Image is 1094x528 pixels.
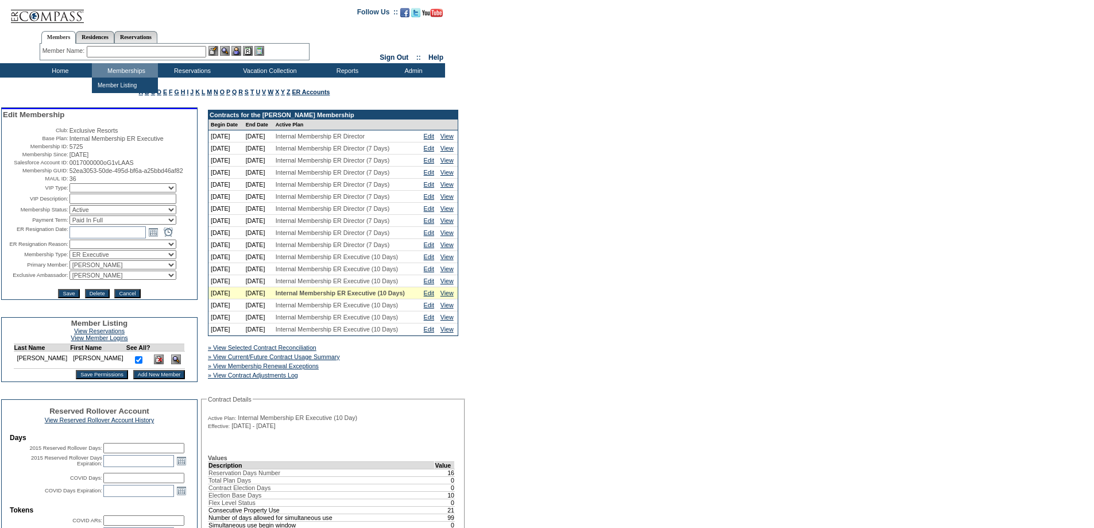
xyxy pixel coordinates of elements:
span: Internal Membership ER Executive (10 Days) [276,302,398,309]
a: View [440,169,454,176]
b: Values [208,454,227,461]
legend: Contract Details [207,396,253,403]
a: Edit [424,145,434,152]
span: Internal Membership ER Director (7 Days) [276,241,389,248]
a: Open the calendar popup. [147,226,160,238]
td: [DATE] [243,275,273,287]
td: [DATE] [208,263,243,275]
a: X [275,88,279,95]
a: View [440,181,454,188]
a: Edit [424,314,434,321]
td: Days [10,434,189,442]
input: Cancel [114,289,140,298]
a: View [440,217,454,224]
a: View [440,241,454,248]
td: Membership Status: [3,205,68,214]
img: Reservations [243,46,253,56]
td: [DATE] [208,155,243,167]
td: [DATE] [243,130,273,142]
a: View [440,326,454,333]
a: View [440,157,454,164]
span: :: [416,53,421,61]
a: Open the calendar popup. [175,454,188,467]
td: Payment Term: [3,215,68,225]
span: Internal Membership ER Director (7 Days) [276,169,389,176]
td: See All? [126,344,150,352]
a: O [220,88,225,95]
a: View [440,290,454,296]
a: View Member Logins [71,334,127,341]
td: Last Name [14,344,70,352]
td: Vacation Collection [224,63,313,78]
td: Tokens [10,506,189,514]
span: Internal Membership ER Executive (10 Days) [276,326,398,333]
td: [DATE] [208,287,243,299]
a: I [187,88,188,95]
td: [DATE] [243,287,273,299]
span: Flex Level Status [208,499,256,506]
td: ER Resignation Reason: [3,240,68,249]
a: Subscribe to our YouTube Channel [422,11,443,18]
td: 10 [435,491,455,499]
a: View [440,302,454,309]
a: Q [232,88,237,95]
td: 0 [435,484,455,491]
td: Salesforce Account ID: [3,159,68,166]
td: Home [26,63,92,78]
td: Exclusive Ambassador: [3,271,68,280]
a: Edit [424,302,434,309]
td: [DATE] [208,215,243,227]
a: Edit [424,181,434,188]
a: Edit [424,278,434,284]
td: [DATE] [243,311,273,323]
span: Active Plan: [208,415,236,422]
span: Member Listing [71,319,128,327]
span: [DATE] [69,151,89,158]
span: Internal Membership ER Director (7 Days) [276,157,389,164]
a: G [174,88,179,95]
a: View [440,145,454,152]
td: [DATE] [208,251,243,263]
td: [DATE] [208,167,243,179]
td: [DATE] [208,179,243,191]
td: [PERSON_NAME] [14,352,70,369]
img: b_calculator.gif [254,46,264,56]
a: » View Selected Contract Reconciliation [208,344,316,351]
a: Edit [424,157,434,164]
td: [DATE] [208,130,243,142]
a: M [207,88,212,95]
img: View Dashboard [171,354,181,364]
td: [DATE] [208,203,243,215]
a: Open the calendar popup. [175,484,188,497]
td: Membership Type: [3,250,68,259]
span: Internal Membership ER Director (7 Days) [276,229,389,236]
td: Consecutive Property Use [208,506,435,514]
td: [DATE] [243,251,273,263]
span: Total Plan Days [208,477,251,484]
td: Value [435,461,455,469]
span: 52ea3053-50de-495d-bf6a-a25bbd46af82 [69,167,183,174]
img: Delete [154,354,164,364]
span: 0017000000oG1vLAAS [69,159,134,166]
span: Internal Membership ER Executive [69,135,164,142]
img: b_edit.gif [208,46,218,56]
a: Y [281,88,285,95]
span: Internal Membership ER Executive (10 Days) [276,278,398,284]
span: 5725 [69,143,83,150]
td: [DATE] [208,275,243,287]
a: View [440,253,454,260]
input: Save [58,289,79,298]
td: Number of days allowed for simultaneous use [208,514,435,521]
a: » View Contract Adjustments Log [208,372,298,379]
td: [DATE] [208,323,243,336]
td: [DATE] [208,191,243,203]
td: Reservations [158,63,224,78]
td: First Name [70,344,126,352]
input: Delete [85,289,110,298]
label: COVID Days: [70,475,102,481]
a: Reservations [114,31,157,43]
a: Residences [76,31,114,43]
td: [DATE] [243,179,273,191]
a: N [214,88,218,95]
span: Internal Membership ER Director (7 Days) [276,217,389,224]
